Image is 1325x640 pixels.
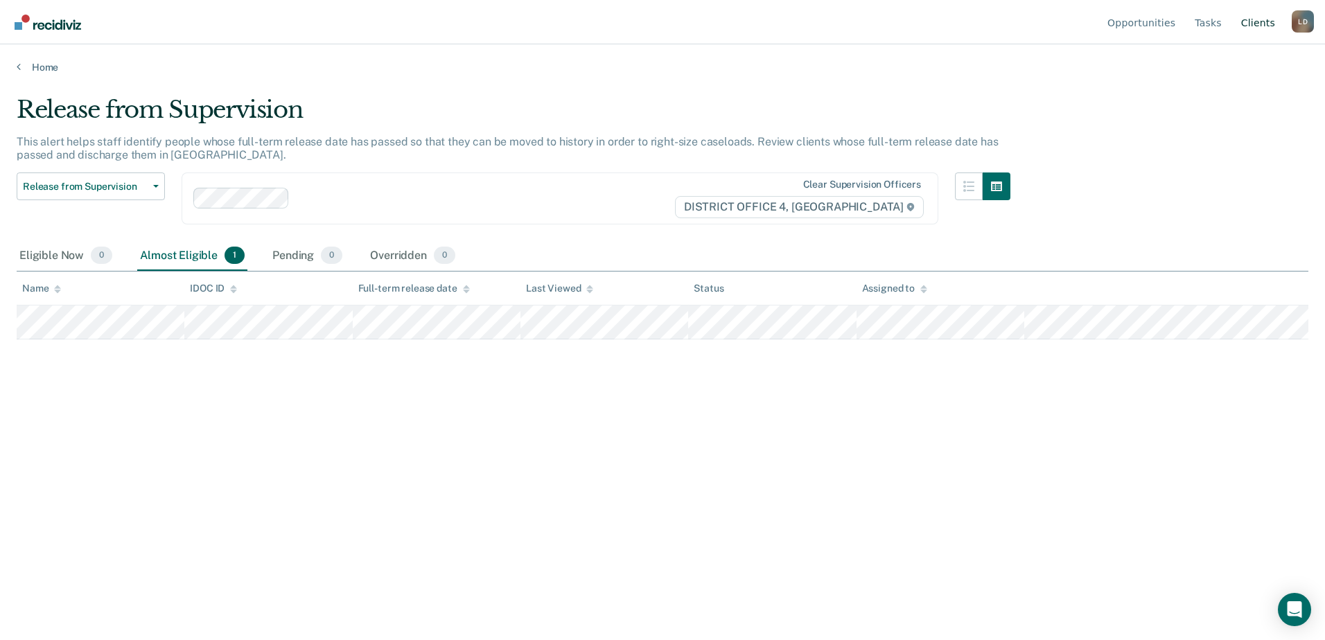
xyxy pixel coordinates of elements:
div: Open Intercom Messenger [1278,593,1311,626]
img: Recidiviz [15,15,81,30]
span: 0 [91,247,112,265]
div: Last Viewed [526,283,593,294]
div: Clear supervision officers [803,179,921,190]
div: Assigned to [862,283,927,294]
span: 1 [225,247,245,265]
div: Eligible Now0 [17,241,115,272]
div: Release from Supervision [17,96,1010,135]
div: Almost Eligible1 [137,241,247,272]
a: Home [17,61,1308,73]
p: This alert helps staff identify people whose full-term release date has passed so that they can b... [17,135,998,161]
div: Overridden0 [367,241,458,272]
div: Status [694,283,723,294]
div: Full-term release date [358,283,470,294]
button: Profile dropdown button [1292,10,1314,33]
div: IDOC ID [190,283,237,294]
button: Release from Supervision [17,172,165,200]
div: L D [1292,10,1314,33]
span: DISTRICT OFFICE 4, [GEOGRAPHIC_DATA] [675,196,924,218]
span: 0 [434,247,455,265]
span: Release from Supervision [23,181,148,193]
span: 0 [321,247,342,265]
div: Name [22,283,61,294]
div: Pending0 [270,241,345,272]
